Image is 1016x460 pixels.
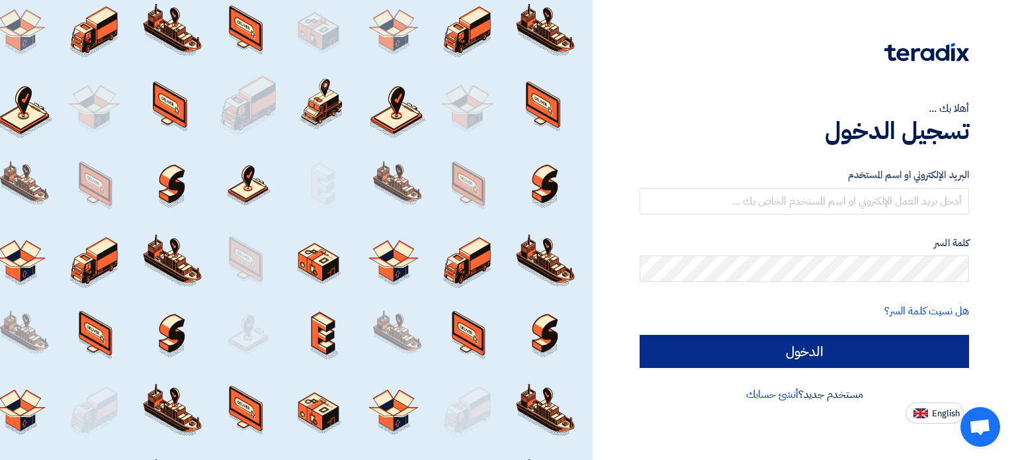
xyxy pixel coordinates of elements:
[884,303,969,319] a: هل نسيت كلمة السر؟
[746,387,798,402] a: أنشئ حسابك
[640,236,969,251] label: كلمة السر
[884,43,969,62] img: Teradix logo
[640,101,969,116] div: أهلا بك ...
[640,167,969,183] label: البريد الإلكتروني او اسم المستخدم
[640,335,969,368] input: الدخول
[960,407,1000,447] a: Open chat
[640,188,969,214] input: أدخل بريد العمل الإلكتروني او اسم المستخدم الخاص بك ...
[640,387,969,402] div: مستخدم جديد؟
[932,409,960,418] span: English
[913,408,928,418] img: en-US.png
[640,116,969,146] h1: تسجيل الدخول
[906,402,964,424] button: English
